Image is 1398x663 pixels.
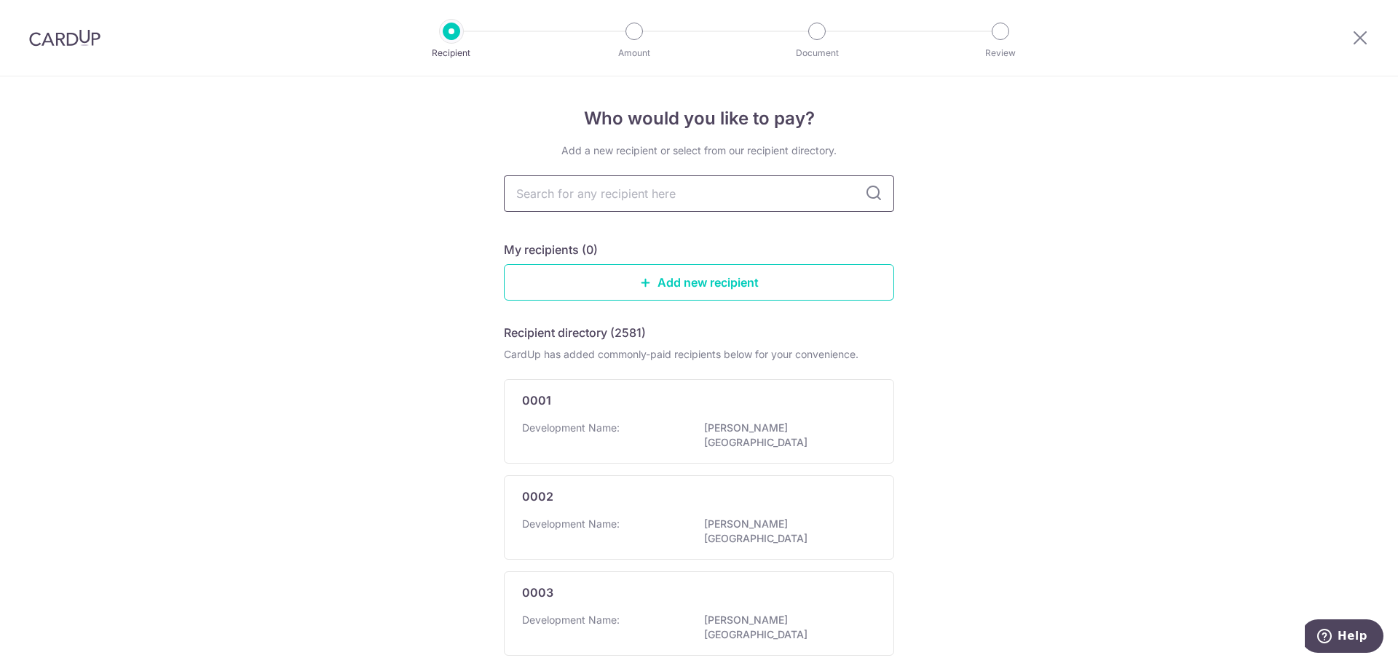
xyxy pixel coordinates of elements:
div: Add a new recipient or select from our recipient directory. [504,143,894,158]
p: Development Name: [522,421,620,435]
p: Recipient [398,46,505,60]
p: Development Name: [522,613,620,627]
p: 0001 [522,392,551,409]
h5: Recipient directory (2581) [504,324,646,341]
p: Amount [580,46,688,60]
p: Development Name: [522,517,620,531]
img: CardUp [29,29,100,47]
p: Review [947,46,1054,60]
p: [PERSON_NAME][GEOGRAPHIC_DATA] [704,613,867,642]
h5: My recipients (0) [504,241,598,258]
div: CardUp has added commonly-paid recipients below for your convenience. [504,347,894,362]
iframe: Opens a widget where you can find more information [1305,619,1383,656]
p: [PERSON_NAME][GEOGRAPHIC_DATA] [704,421,867,450]
p: 0003 [522,584,553,601]
h4: Who would you like to pay? [504,106,894,132]
p: [PERSON_NAME][GEOGRAPHIC_DATA] [704,517,867,546]
p: 0002 [522,488,553,505]
input: Search for any recipient here [504,175,894,212]
p: Document [763,46,871,60]
a: Add new recipient [504,264,894,301]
